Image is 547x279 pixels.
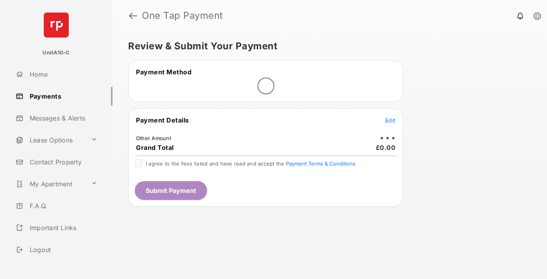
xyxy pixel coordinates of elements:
[136,68,191,76] span: Payment Method
[135,181,207,200] button: Submit Payment
[136,116,189,124] span: Payment Details
[385,117,395,124] span: Edit
[13,131,88,149] a: Lease Options
[286,160,356,167] button: I agree to the fees listed and have read and accept the
[376,144,396,151] span: £0.00
[13,87,113,106] a: Payments
[136,135,172,142] td: Other Amount
[136,144,174,151] span: Grand Total
[13,196,113,215] a: F.A.Q.
[128,41,525,51] h5: Review & Submit Your Payment
[13,175,88,193] a: My Apartment
[146,160,356,167] span: I agree to the fees listed and have read and accept the
[142,11,223,20] strong: One Tap Payment
[385,116,395,124] button: Edit
[13,218,100,237] a: Important Links
[43,49,70,57] p: UnitA10-C
[13,153,113,171] a: Contact Property
[13,65,113,84] a: Home
[13,109,113,128] a: Messages & Alerts
[13,240,113,259] a: Logout
[44,13,69,38] img: svg+xml;base64,PHN2ZyB4bWxucz0iaHR0cDovL3d3dy53My5vcmcvMjAwMC9zdmciIHdpZHRoPSI2NCIgaGVpZ2h0PSI2NC...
